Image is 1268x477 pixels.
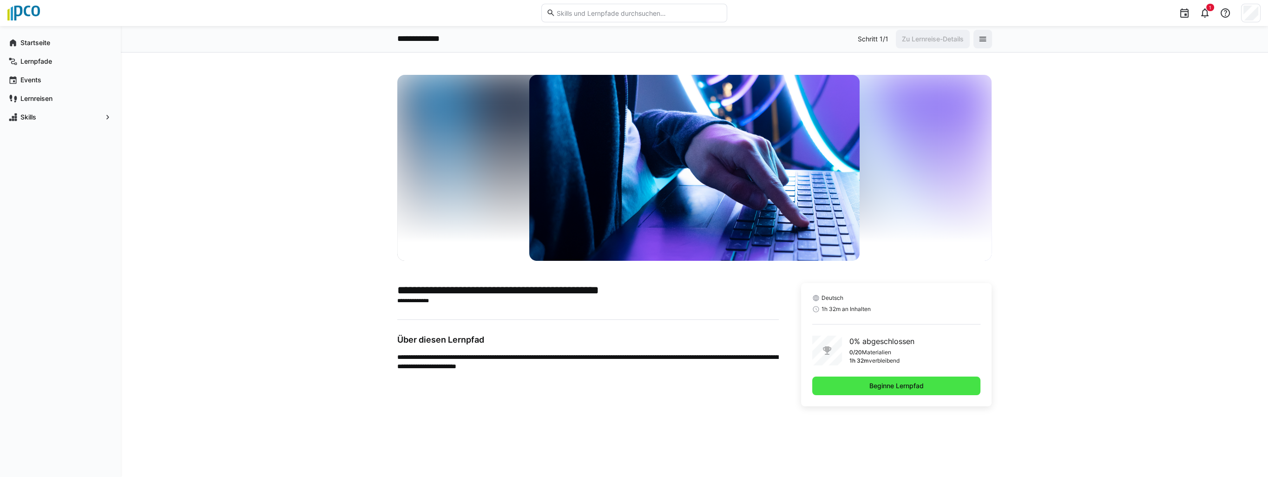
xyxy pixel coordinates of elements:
span: 1h 32m an Inhalten [821,305,871,313]
p: 1h 32m [849,357,869,364]
input: Skills und Lernpfade durchsuchen… [555,9,722,17]
span: Zu Lernreise-Details [900,34,965,44]
p: Materialien [862,349,891,356]
button: Beginne Lernpfad [812,377,981,395]
p: 0/20 [849,349,862,356]
span: 1 [1209,5,1211,10]
span: Deutsch [821,294,843,302]
p: verbleibend [869,357,900,364]
h3: Über diesen Lernpfad [397,335,779,345]
p: 0% abgeschlossen [849,336,914,347]
span: Beginne Lernpfad [868,381,925,391]
p: Schritt 1/1 [858,34,888,44]
button: Zu Lernreise-Details [896,30,970,48]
